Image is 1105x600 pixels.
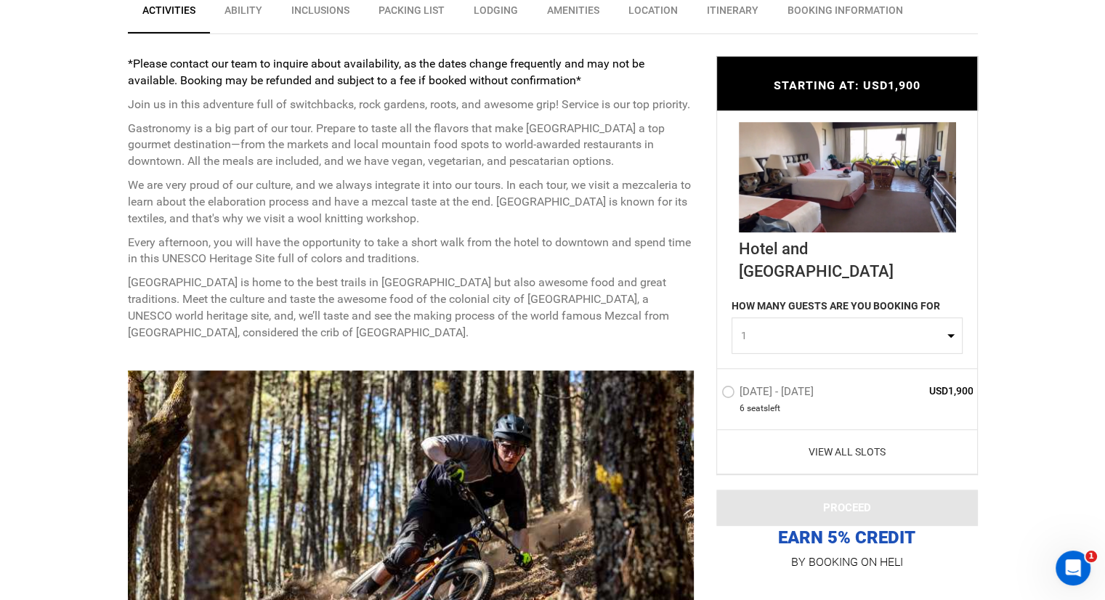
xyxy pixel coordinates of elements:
span: 1 [741,328,944,343]
p: [GEOGRAPHIC_DATA] is home to the best trails in [GEOGRAPHIC_DATA] but also awesome food and great... [128,275,695,341]
button: 1 [732,317,963,354]
span: USD1,900 [868,384,974,398]
label: [DATE] - [DATE] [721,385,817,402]
span: 1 [1085,551,1097,562]
strong: *Please contact our team to inquire about availability, as the dates change frequently and may no... [128,57,644,87]
iframe: Intercom live chat [1056,551,1090,585]
img: e2c4d1cf-647d-42f7-9197-ab01abfa3079_344_d1b29f5fe415789feb37f941990a719c_loc_ngl.jpg [739,122,956,232]
label: HOW MANY GUESTS ARE YOU BOOKING FOR [732,299,940,317]
span: STARTING AT: USD1,900 [774,78,920,92]
span: 6 [740,402,745,415]
a: View All Slots [721,445,974,459]
div: Hotel and [GEOGRAPHIC_DATA] [739,232,955,283]
p: Join us in this adventure full of switchbacks, rock gardens, roots, and awesome grip! Service is ... [128,97,695,113]
span: seat left [747,402,780,415]
p: Every afternoon, you will have the opportunity to take a short walk from the hotel to downtown an... [128,235,695,268]
button: PROCEED [716,490,978,526]
p: Gastronomy is a big part of our tour. Prepare to taste all the flavors that make [GEOGRAPHIC_DATA... [128,121,695,171]
span: s [764,402,768,415]
p: We are very proud of our culture, and we always integrate it into our tours. In each tour, we vis... [128,177,695,227]
p: BY BOOKING ON HELI [716,552,978,572]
